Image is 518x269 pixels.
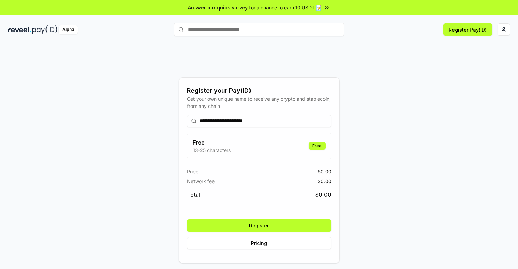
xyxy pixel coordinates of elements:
[8,25,31,34] img: reveel_dark
[249,4,322,11] span: for a chance to earn 10 USDT 📝
[188,4,248,11] span: Answer our quick survey
[309,142,326,150] div: Free
[187,191,200,199] span: Total
[187,168,198,175] span: Price
[318,168,331,175] span: $ 0.00
[187,95,331,110] div: Get your own unique name to receive any crypto and stablecoin, from any chain
[187,178,215,185] span: Network fee
[193,147,231,154] p: 13-25 characters
[318,178,331,185] span: $ 0.00
[443,23,492,36] button: Register Pay(ID)
[187,86,331,95] div: Register your Pay(ID)
[187,237,331,249] button: Pricing
[59,25,78,34] div: Alpha
[193,138,231,147] h3: Free
[187,219,331,232] button: Register
[32,25,57,34] img: pay_id
[315,191,331,199] span: $ 0.00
